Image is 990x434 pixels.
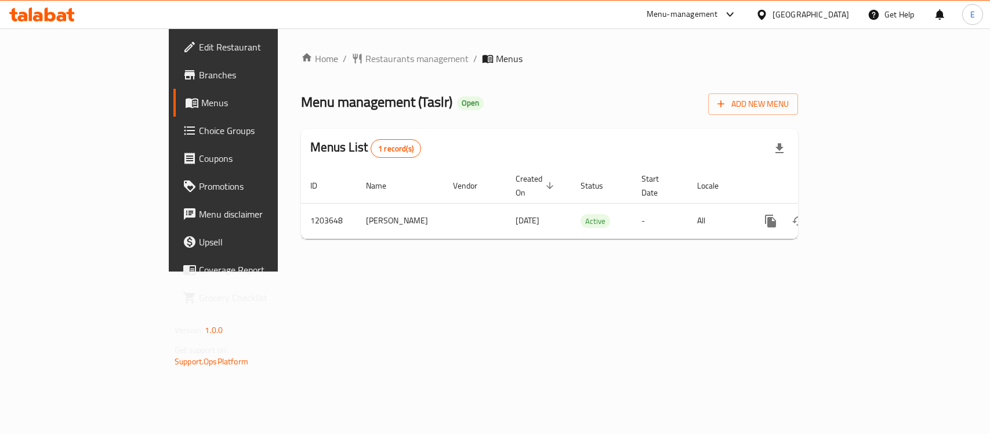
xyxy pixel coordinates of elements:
[647,8,718,21] div: Menu-management
[173,89,334,117] a: Menus
[301,168,877,239] table: enhanced table
[357,203,444,238] td: [PERSON_NAME]
[717,97,789,111] span: Add New Menu
[773,8,849,21] div: [GEOGRAPHIC_DATA]
[581,215,610,228] span: Active
[748,168,877,204] th: Actions
[173,144,334,172] a: Coupons
[205,323,223,338] span: 1.0.0
[175,342,228,357] span: Get support on:
[516,213,539,228] span: [DATE]
[175,354,248,369] a: Support.OpsPlatform
[310,179,332,193] span: ID
[581,179,618,193] span: Status
[457,98,484,108] span: Open
[757,207,785,235] button: more
[173,172,334,200] a: Promotions
[310,139,421,158] h2: Menus List
[473,52,477,66] li: /
[173,33,334,61] a: Edit Restaurant
[970,8,975,21] span: E
[173,117,334,144] a: Choice Groups
[343,52,347,66] li: /
[199,207,325,221] span: Menu disclaimer
[453,179,492,193] span: Vendor
[785,207,813,235] button: Change Status
[516,172,557,200] span: Created On
[351,52,469,66] a: Restaurants management
[173,200,334,228] a: Menu disclaimer
[199,151,325,165] span: Coupons
[199,68,325,82] span: Branches
[199,179,325,193] span: Promotions
[766,135,793,162] div: Export file
[173,284,334,312] a: Grocery Checklist
[175,323,203,338] span: Version:
[173,256,334,284] a: Coverage Report
[199,291,325,305] span: Grocery Checklist
[199,235,325,249] span: Upsell
[688,203,748,238] td: All
[365,52,469,66] span: Restaurants management
[199,263,325,277] span: Coverage Report
[697,179,734,193] span: Locale
[708,93,798,115] button: Add New Menu
[199,40,325,54] span: Edit Restaurant
[173,228,334,256] a: Upsell
[457,96,484,110] div: Open
[173,61,334,89] a: Branches
[496,52,523,66] span: Menus
[199,124,325,138] span: Choice Groups
[366,179,401,193] span: Name
[371,143,420,154] span: 1 record(s)
[581,214,610,228] div: Active
[641,172,674,200] span: Start Date
[201,96,325,110] span: Menus
[371,139,421,158] div: Total records count
[301,89,452,115] span: Menu management ( Taslr )
[301,52,798,66] nav: breadcrumb
[632,203,688,238] td: -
